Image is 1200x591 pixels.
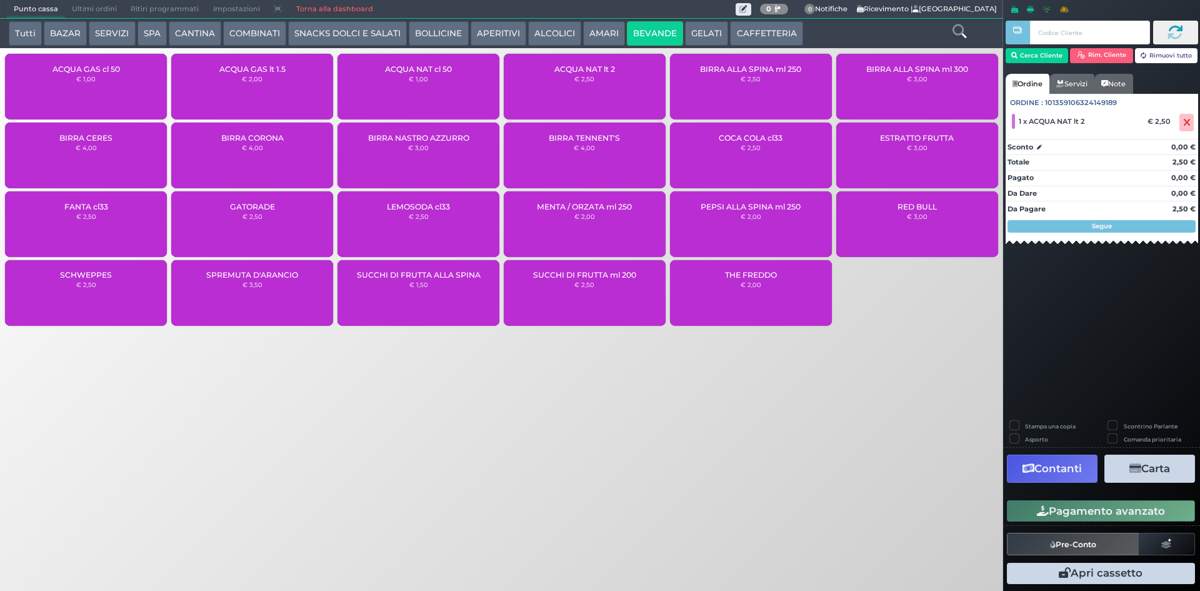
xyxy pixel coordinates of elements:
[1045,98,1117,108] span: 101359106324149189
[1171,173,1196,182] strong: 0,00 €
[1104,455,1195,483] button: Carta
[1135,48,1198,63] button: Rimuovi tutto
[766,4,771,13] b: 0
[880,133,954,143] span: ESTRATTO FRUTTA
[907,75,927,83] small: € 3,00
[907,213,927,220] small: € 3,00
[719,133,782,143] span: COCA COLA cl33
[1007,189,1037,198] strong: Da Dare
[1025,435,1048,443] label: Asporto
[1006,74,1049,94] a: Ordine
[1007,173,1034,182] strong: Pagato
[223,21,286,46] button: COMBINATI
[387,202,450,211] span: LEMOSODA cl33
[408,144,429,151] small: € 3,00
[574,213,595,220] small: € 2,00
[76,281,96,288] small: € 2,50
[52,64,120,74] span: ACQUA GAS cl 50
[1007,205,1046,213] strong: Da Pagare
[1049,74,1094,94] a: Servizi
[1007,158,1029,166] strong: Totale
[685,21,728,46] button: GELATI
[59,133,112,143] span: BIRRA CERES
[385,64,452,74] span: ACQUA NAT cl 50
[288,21,407,46] button: SNACKS DOLCI E SALATI
[206,1,267,18] span: Impostazioni
[169,21,221,46] button: CANTINA
[409,213,429,220] small: € 2,50
[1019,117,1085,126] span: 1 x ACQUA NAT lt 2
[1010,98,1043,108] span: Ordine :
[741,281,761,288] small: € 2,00
[700,64,801,74] span: BIRRA ALLA SPINA ml 250
[1007,563,1195,584] button: Apri cassetto
[1124,435,1181,443] label: Comanda prioritaria
[533,270,636,280] span: SUCCHI DI FRUTTA ml 200
[866,64,968,74] span: BIRRA ALLA SPINA ml 300
[221,133,284,143] span: BIRRA CORONA
[730,21,802,46] button: CAFFETTERIA
[1172,205,1196,213] strong: 2,50 €
[725,270,777,280] span: THE FREDDO
[741,213,761,220] small: € 2,00
[242,213,262,220] small: € 2,50
[230,202,275,211] span: GATORADE
[1092,222,1112,230] strong: Segue
[1007,500,1195,522] button: Pagamento avanzato
[1146,117,1177,126] div: € 2,50
[741,75,761,83] small: € 2,50
[1124,422,1177,430] label: Scontrino Parlante
[89,21,135,46] button: SERVIZI
[242,281,262,288] small: € 3,50
[137,21,167,46] button: SPA
[1171,143,1196,151] strong: 0,00 €
[44,21,87,46] button: BAZAR
[897,202,937,211] span: RED BULL
[289,1,379,18] a: Torna alla dashboard
[76,144,97,151] small: € 4,00
[65,1,124,18] span: Ultimi ordini
[242,144,263,151] small: € 4,00
[554,64,615,74] span: ACQUA NAT lt 2
[627,21,683,46] button: BEVANDE
[219,64,286,74] span: ACQUA GAS lt 1.5
[242,75,262,83] small: € 2,00
[357,270,481,280] span: SUCCHI DI FRUTTA ALLA SPINA
[124,1,206,18] span: Ritiri programmati
[701,202,801,211] span: PEPSI ALLA SPINA ml 250
[1171,189,1196,198] strong: 0,00 €
[1030,21,1149,44] input: Codice Cliente
[537,202,632,211] span: MENTA / ORZATA ml 250
[206,270,298,280] span: SPREMUTA D'ARANCIO
[549,133,620,143] span: BIRRA TENNENT'S
[1094,74,1132,94] a: Note
[76,213,96,220] small: € 2,50
[583,21,625,46] button: AMARI
[7,1,65,18] span: Punto cassa
[409,21,468,46] button: BOLLICINE
[471,21,526,46] button: APERITIVI
[409,75,428,83] small: € 1,00
[1007,533,1139,555] button: Pre-Conto
[1025,422,1076,430] label: Stampa una copia
[1006,48,1069,63] button: Cerca Cliente
[368,133,469,143] span: BIRRA NASTRO AZZURRO
[741,144,761,151] small: € 2,50
[64,202,108,211] span: FANTA cl33
[1070,48,1133,63] button: Rim. Cliente
[1172,158,1196,166] strong: 2,50 €
[76,75,96,83] small: € 1,00
[804,4,816,15] span: 0
[574,281,594,288] small: € 2,50
[60,270,112,280] span: SCHWEPPES
[9,21,42,46] button: Tutti
[907,144,927,151] small: € 3,00
[1007,142,1033,153] strong: Sconto
[409,281,428,288] small: € 1,50
[574,144,595,151] small: € 4,00
[1007,455,1097,483] button: Contanti
[528,21,581,46] button: ALCOLICI
[574,75,594,83] small: € 2,50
